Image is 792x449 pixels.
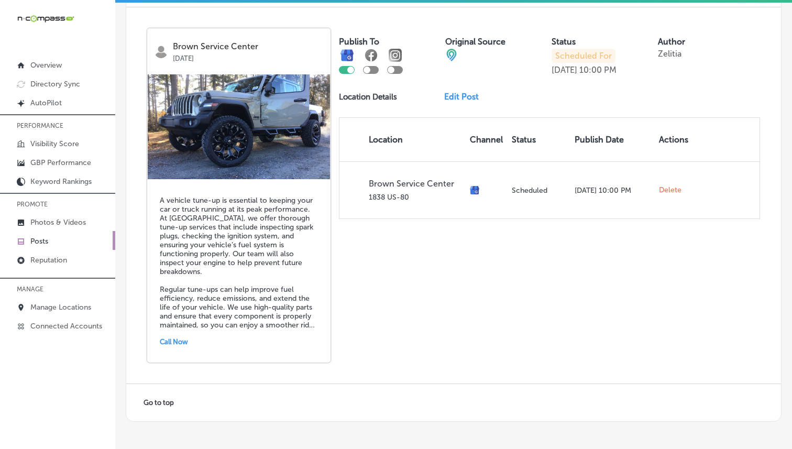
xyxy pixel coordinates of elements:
p: Manage Locations [30,303,91,312]
p: Photos & Videos [30,218,86,227]
p: GBP Performance [30,158,91,167]
th: Location [339,118,466,161]
label: Status [552,37,576,47]
p: Posts [30,237,48,246]
p: Overview [30,61,62,70]
label: Publish To [339,37,379,47]
label: Original Source [445,37,505,47]
th: Publish Date [570,118,654,161]
p: [DATE] [173,51,323,62]
p: Directory Sync [30,80,80,89]
span: Delete [659,185,681,195]
p: Visibility Score [30,139,79,148]
p: [DATE] [552,65,577,75]
p: [DATE] 10:00 PM [575,186,650,195]
p: AutoPilot [30,98,62,107]
p: Brown Service Center [173,42,323,51]
p: Keyword Rankings [30,177,92,186]
th: Status [508,118,570,161]
p: Scheduled [512,186,566,195]
img: logo [155,45,168,58]
span: Go to top [144,399,174,407]
th: Actions [655,118,692,161]
label: Author [658,37,685,47]
img: 3a0f4c16-e205-4893-b9e6-0682a800472aimage.png [147,74,331,179]
p: Location Details [339,92,397,102]
img: cba84b02adce74ede1fb4a8549a95eca.png [445,49,458,61]
p: 10:00 PM [579,65,617,75]
p: Scheduled For [552,49,615,63]
img: 660ab0bf-5cc7-4cb8-ba1c-48b5ae0f18e60NCTV_CLogo_TV_Black_-500x88.png [17,14,74,24]
th: Channel [466,118,508,161]
h5: A vehicle tune-up is essential to keeping your car or truck running at its peak performance. At [... [160,196,318,330]
p: 1838 US-80 [369,193,461,202]
p: Connected Accounts [30,322,102,331]
p: Brown Service Center [369,179,461,189]
a: Edit Post [444,92,487,102]
p: Reputation [30,256,67,265]
p: Zelitia [658,49,681,59]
